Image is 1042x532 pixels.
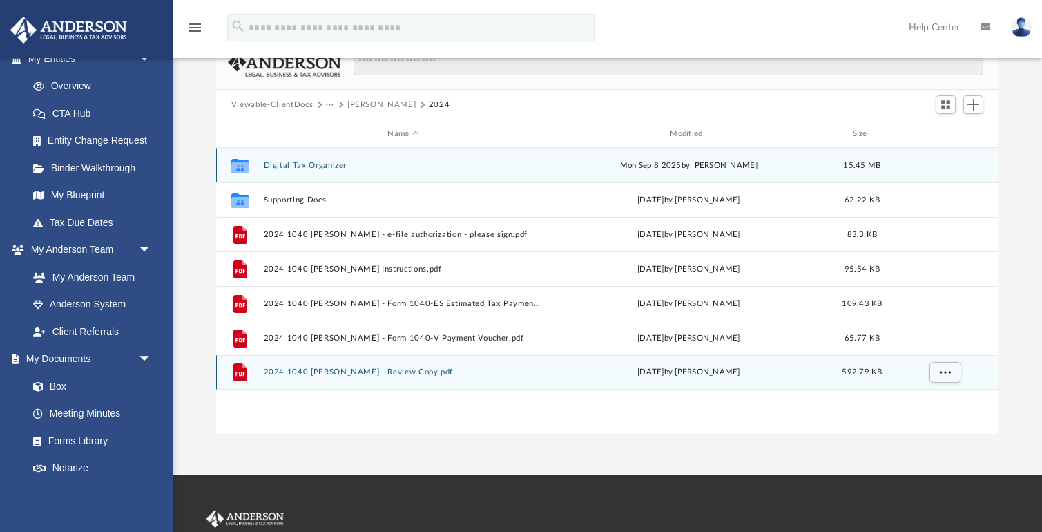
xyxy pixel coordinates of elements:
[326,99,335,111] button: ···
[963,95,984,115] button: Add
[19,182,166,209] a: My Blueprint
[19,73,173,100] a: Overview
[19,372,159,400] a: Box
[19,263,159,291] a: My Anderson Team
[231,19,246,34] i: search
[842,368,882,376] span: 592.79 KB
[10,45,173,73] a: My Entitiesarrow_drop_down
[19,154,173,182] a: Binder Walkthrough
[231,99,313,111] button: Viewable-ClientDocs
[138,45,166,73] span: arrow_drop_down
[263,161,543,170] button: Digital Tax Organizer
[549,298,829,310] div: by [PERSON_NAME]
[263,230,543,239] button: 2024 1040 [PERSON_NAME] - e-file authorization - please sign.pdf
[19,318,166,345] a: Client Referrals
[549,366,829,379] div: by [PERSON_NAME]
[263,299,543,308] button: 2024 1040 [PERSON_NAME] - Form 1040-ES Estimated Tax Payment.pdf
[19,99,173,127] a: CTA Hub
[549,332,829,345] div: by [PERSON_NAME]
[549,194,829,207] div: [DATE] by [PERSON_NAME]
[10,482,166,509] a: Online Learningarrow_drop_down
[263,334,543,343] button: 2024 1040 [PERSON_NAME] - Form 1040-V Payment Voucher.pdf
[896,128,992,140] div: id
[637,265,664,273] span: [DATE]
[138,482,166,510] span: arrow_drop_down
[263,368,543,377] button: 2024 1040 [PERSON_NAME] - Review Copy.pdf
[19,400,166,428] a: Meeting Minutes
[19,127,173,155] a: Entity Change Request
[262,128,542,140] div: Name
[263,265,543,274] button: 2024 1040 [PERSON_NAME] Instructions.pdf
[847,231,878,238] span: 83.3 KB
[263,196,543,205] button: Supporting Docs
[138,345,166,374] span: arrow_drop_down
[186,19,203,36] i: menu
[222,128,257,140] div: id
[19,455,166,482] a: Notarize
[10,345,166,373] a: My Documentsarrow_drop_down
[19,291,166,319] a: Anderson System
[19,427,159,455] a: Forms Library
[1011,17,1032,37] img: User Pic
[549,160,829,172] div: Mon Sep 8 2025 by [PERSON_NAME]
[637,368,664,376] span: [DATE]
[216,148,998,435] div: grid
[637,334,664,342] span: [DATE]
[548,128,828,140] div: Modified
[6,17,131,44] img: Anderson Advisors Platinum Portal
[845,334,880,342] span: 65.77 KB
[138,236,166,265] span: arrow_drop_down
[637,300,664,307] span: [DATE]
[354,50,983,76] input: Search files and folders
[549,263,829,276] div: by [PERSON_NAME]
[204,510,287,528] img: Anderson Advisors Platinum Portal
[429,99,450,111] button: 2024
[10,236,166,264] a: My Anderson Teamarrow_drop_down
[347,99,416,111] button: [PERSON_NAME]
[845,196,880,204] span: 62.22 KB
[845,265,880,273] span: 95.54 KB
[843,162,880,169] span: 15.45 MB
[19,209,173,236] a: Tax Due Dates
[834,128,889,140] div: Size
[186,26,203,36] a: menu
[929,362,961,383] button: More options
[842,300,882,307] span: 109.43 KB
[637,231,664,238] span: [DATE]
[936,95,956,115] button: Switch to Grid View
[549,229,829,241] div: by [PERSON_NAME]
